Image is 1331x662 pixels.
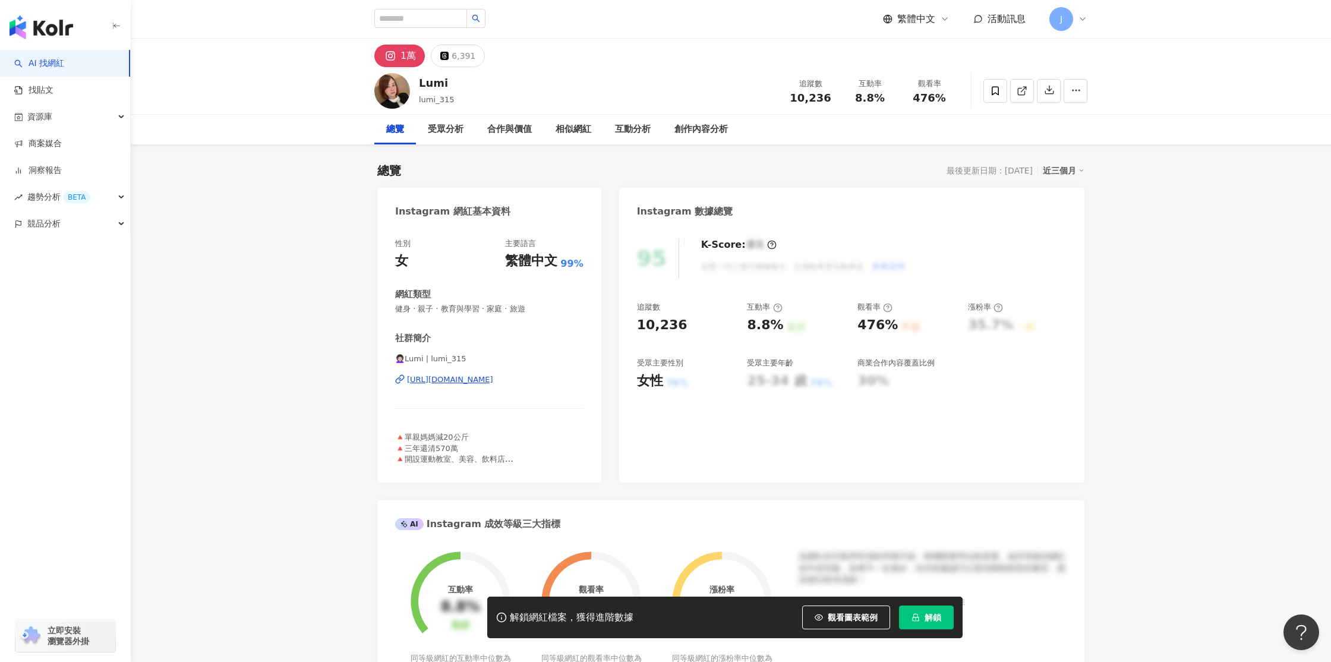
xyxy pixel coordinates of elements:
button: 6,391 [431,45,485,67]
div: 8.8% [747,316,783,335]
div: 追蹤數 [637,302,660,313]
div: 女性 [637,372,663,390]
div: 解鎖網紅檔案，獲得進階數據 [510,611,633,624]
div: 漲粉率 [709,585,734,594]
div: BETA [63,191,90,203]
div: 受眾主要年齡 [747,358,793,368]
div: 互動率 [448,585,473,594]
div: 476% [857,316,898,335]
span: 活動訊息 [988,13,1026,24]
div: 該網紅的互動率和漲粉率都不錯，唯獨觀看率比較普通，為同等級的網紅的中低等級，效果不一定會好，但仍然建議可以發包開箱類型的案型，應該會比較有成效！ [799,551,1067,586]
button: 1萬 [374,45,425,67]
div: Instagram 成效等級三大指標 [395,518,560,531]
a: 找貼文 [14,84,53,96]
div: 總覽 [386,122,404,137]
div: 受眾分析 [428,122,463,137]
span: J [1060,12,1062,26]
div: 女 [395,252,408,270]
span: 10,236 [790,92,831,104]
div: 性別 [395,238,411,249]
div: 觀看率 [907,78,952,90]
div: 繁體中文 [505,252,557,270]
div: 主要語言 [505,238,536,249]
img: logo [10,15,73,39]
div: 總覽 [377,162,401,179]
span: 476% [913,92,946,104]
a: chrome extension立即安裝 瀏覽器外掛 [15,620,115,652]
div: 1萬 [400,48,416,64]
div: AI [395,518,424,530]
span: lumi_315 [419,95,454,104]
div: 最後更新日期：[DATE] [947,166,1033,175]
img: chrome extension [19,626,42,645]
span: 競品分析 [27,210,61,237]
a: [URL][DOMAIN_NAME] [395,374,584,385]
div: 觀看率 [857,302,892,313]
div: 互動率 [847,78,892,90]
div: [URL][DOMAIN_NAME] [407,374,493,385]
div: 相似網紅 [556,122,591,137]
span: 🔺單親媽媽減20公斤 🔺三年還清570萬 🔺開設運動教室、美容、飲料店 🔺網美網紅合作 [395,433,513,474]
span: 立即安裝 瀏覽器外掛 [48,625,89,647]
div: 10,236 [637,316,687,335]
div: 觀看率 [579,585,604,594]
div: 追蹤數 [788,78,833,90]
span: 健身 · 親子 · 教育與學習 · 家庭 · 旅遊 [395,304,584,314]
div: 商業合作內容覆蓋比例 [857,358,935,368]
span: 👩🏻‍🦱Lumi | lumi_315 [395,354,584,364]
div: 社群簡介 [395,332,431,345]
div: Instagram 網紅基本資料 [395,205,510,218]
a: 洞察報告 [14,165,62,176]
span: 8.8% [855,92,885,104]
div: 創作內容分析 [674,122,728,137]
div: 6,391 [452,48,475,64]
div: K-Score : [701,238,777,251]
div: 漲粉率 [968,302,1003,313]
div: Instagram 數據總覽 [637,205,733,218]
span: 繁體中文 [897,12,935,26]
span: rise [14,193,23,201]
div: 網紅類型 [395,288,431,301]
div: 近三個月 [1043,163,1084,178]
span: 解鎖 [925,613,941,622]
div: 互動率 [747,302,782,313]
span: 觀看圖表範例 [828,613,878,622]
div: 互動分析 [615,122,651,137]
button: 解鎖 [899,606,954,629]
div: Lumi [419,75,454,90]
span: search [472,14,480,23]
div: 受眾主要性別 [637,358,683,368]
button: 觀看圖表範例 [802,606,890,629]
img: KOL Avatar [374,73,410,109]
span: 趨勢分析 [27,184,90,210]
span: 資源庫 [27,103,52,130]
span: 99% [560,257,583,270]
span: lock [911,613,920,622]
div: 合作與價值 [487,122,532,137]
a: 商案媒合 [14,138,62,150]
a: searchAI 找網紅 [14,58,64,70]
